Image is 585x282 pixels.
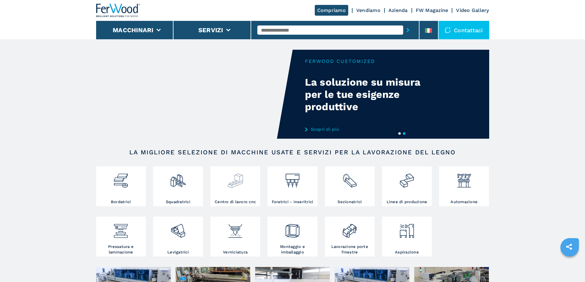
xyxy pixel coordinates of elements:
[153,166,203,206] a: Squadratrici
[170,218,186,239] img: levigatrici_2.png
[382,166,432,206] a: Linee di produzione
[388,7,408,13] a: Azienda
[284,218,301,239] img: montaggio_imballaggio_2.png
[395,249,419,255] h3: Aspirazione
[341,168,358,189] img: sezionatrici_2.png
[403,132,405,135] button: 2
[337,199,362,205] h3: Sezionatrici
[227,218,244,239] img: verniciatura_1.png
[166,199,190,205] h3: Squadratrici
[153,217,203,257] a: Levigatrici
[315,5,348,16] a: Compriamo
[439,21,489,39] div: Contattaci
[403,23,413,37] button: submit-button
[356,7,380,13] a: Vendiamo
[113,168,129,189] img: bordatrici_1.png
[227,168,244,189] img: centro_di_lavoro_cnc_2.png
[398,132,401,135] button: 1
[210,166,260,206] a: Centro di lavoro cnc
[96,50,293,139] video: Your browser does not support the video tag.
[439,166,489,206] a: Automazione
[113,218,129,239] img: pressa-strettoia.png
[416,7,448,13] a: FW Magazine
[170,168,186,189] img: squadratrici_2.png
[215,199,256,205] h3: Centro di lavoro cnc
[267,166,317,206] a: Foratrici - inseritrici
[326,244,373,255] h3: Lavorazione porte finestre
[325,166,375,206] a: Sezionatrici
[456,7,489,13] a: Video Gallery
[399,218,415,239] img: aspirazione_1.png
[399,168,415,189] img: linee_di_produzione_2.png
[269,244,316,255] h3: Montaggio e imballaggio
[561,239,577,254] a: sharethis
[116,149,470,156] h2: LA MIGLIORE SELEZIONE DI MACCHINE USATE E SERVIZI PER LA LAVORAZIONE DEL LEGNO
[341,218,358,239] img: lavorazione_porte_finestre_2.png
[382,217,432,257] a: Aspirazione
[284,168,301,189] img: foratrici_inseritrici_2.png
[456,168,472,189] img: automazione.png
[96,217,146,257] a: Pressatura e laminazione
[450,199,478,205] h3: Automazione
[267,217,317,257] a: Montaggio e imballaggio
[98,244,144,255] h3: Pressatura e laminazione
[113,26,154,34] button: Macchinari
[210,217,260,257] a: Verniciatura
[559,254,580,277] iframe: Chat
[96,4,140,17] img: Ferwood
[223,249,248,255] h3: Verniciatura
[305,127,425,132] a: Scopri di più
[387,199,427,205] h3: Linee di produzione
[96,166,146,206] a: Bordatrici
[111,199,131,205] h3: Bordatrici
[325,217,375,257] a: Lavorazione porte finestre
[272,199,314,205] h3: Foratrici - inseritrici
[167,249,189,255] h3: Levigatrici
[198,26,223,34] button: Servizi
[445,27,451,33] img: Contattaci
